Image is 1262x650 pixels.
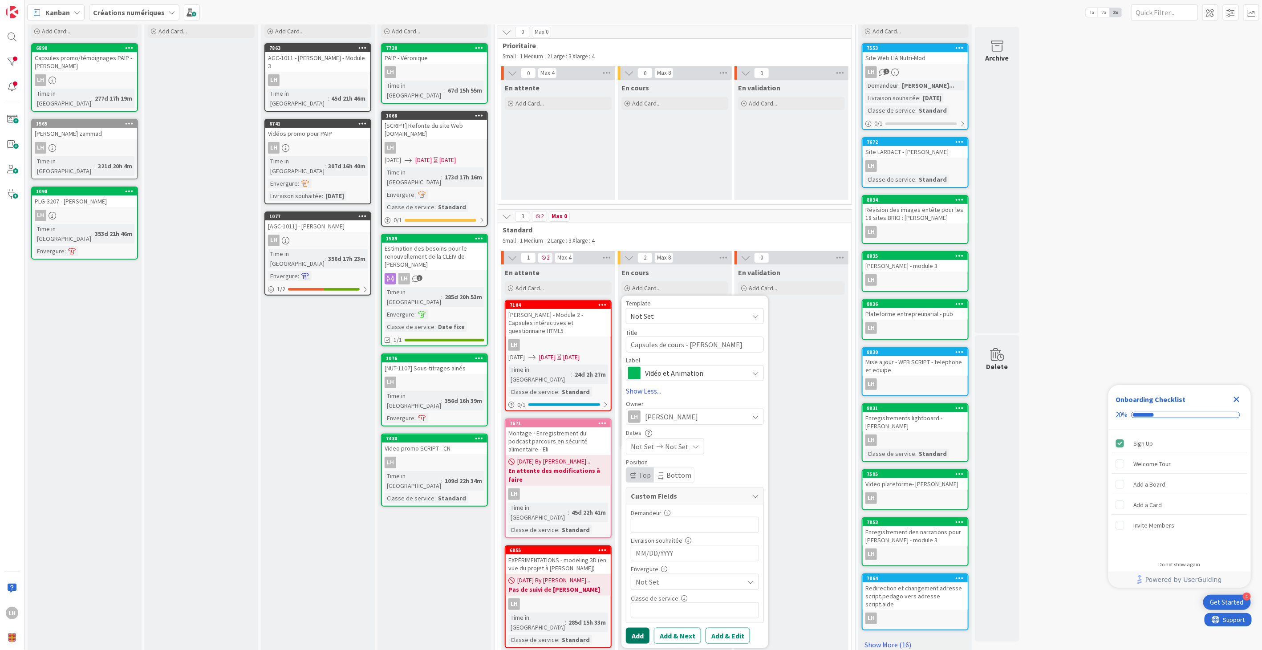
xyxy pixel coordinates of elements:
div: Classe de service [385,493,434,503]
div: 1589Estimation des besoins pour le renouvellement de la CLEIV de [PERSON_NAME] [382,235,487,270]
div: 1076[NUT-1107] Sous-titrages ainés [382,354,487,374]
div: Capsules promo/témoignages PAIP - [PERSON_NAME] [32,52,137,72]
a: 7853Enregistrement des narrations pour [PERSON_NAME] - module 3LH [862,517,969,566]
span: Template [626,300,651,306]
div: Time in [GEOGRAPHIC_DATA] [268,249,325,268]
div: Sign Up [1133,438,1153,449]
textarea: Capsules de cours - [PERSON_NAME] [626,336,764,352]
div: LH [35,74,46,86]
div: Welcome Tour is incomplete. [1112,454,1247,474]
div: 8035 [863,252,968,260]
span: Label [626,357,640,363]
span: Add Card... [632,284,661,292]
div: LH [865,274,877,286]
div: 8031Enregistrements lightboard - [PERSON_NAME] [863,404,968,432]
div: LH [268,74,280,86]
div: 8030 [863,348,968,356]
span: : [298,271,299,281]
div: 6890 [36,45,137,51]
div: [NUT-1107] Sous-titrages ainés [382,362,487,374]
div: LH [506,339,611,351]
div: 7553Site Web LIA Nutri-Mod [863,44,968,64]
div: LH [863,378,968,390]
div: LH [863,435,968,446]
label: Demandeur [631,508,661,516]
div: Envergure [385,309,414,319]
span: : [414,309,416,319]
span: Not Set [631,441,654,451]
a: 1098PLG-3207 - [PERSON_NAME]LHTime in [GEOGRAPHIC_DATA]:353d 21h 46mEnvergure: [31,187,138,260]
div: LH [863,274,968,286]
div: 1098PLG-3207 - [PERSON_NAME] [32,187,137,207]
span: : [434,322,436,332]
div: 1068 [382,112,487,120]
div: 7672 [863,138,968,146]
a: 8030Mise a jour - WEB SCRIPT - telephone et equipeLH [862,347,969,396]
div: 6741 [269,121,370,127]
div: Mise a jour - WEB SCRIPT - telephone et equipe [863,356,968,376]
span: : [322,191,323,201]
div: 1565[PERSON_NAME] zammad [32,120,137,139]
div: LH [628,410,641,422]
div: Close Checklist [1230,392,1244,406]
span: 1/1 [394,335,402,345]
div: 353d 21h 46m [93,229,134,239]
div: Time in [GEOGRAPHIC_DATA] [385,81,444,100]
div: Time in [GEOGRAPHIC_DATA] [385,287,441,307]
a: 1589Estimation des besoins pour le renouvellement de la CLEIV de [PERSON_NAME]LHTime in [GEOGRAPH... [381,234,488,346]
div: 67d 15h 55m [446,85,484,95]
span: : [441,476,442,486]
div: [DATE] [563,353,580,362]
span: Add Card... [749,284,777,292]
div: Time in [GEOGRAPHIC_DATA] [385,471,441,491]
div: Time in [GEOGRAPHIC_DATA] [508,503,568,522]
span: : [91,93,93,103]
div: [DATE] [921,93,944,103]
div: 7595 [863,470,968,478]
div: LH [865,435,877,446]
span: : [915,449,917,459]
div: Add a Card [1133,500,1162,510]
div: LH [32,142,137,154]
div: Envergure [268,179,298,188]
div: 7671Montage - Enregistrement du podcast parcours en sécurité alimentaire - Eli [506,419,611,455]
div: Invite Members is incomplete. [1112,516,1247,535]
a: 8034Révision des images entête pour les 18 sites BRIO : [PERSON_NAME]LH [862,195,969,244]
div: 8036 [863,300,968,308]
span: [DATE] [539,353,556,362]
span: Kanban [45,7,70,18]
b: Créations numériques [93,8,165,17]
div: LH [508,488,520,500]
span: Top [639,470,651,479]
span: Add Card... [515,284,544,292]
div: Classe de service [865,106,915,115]
div: LH [382,142,487,154]
div: 7553 [863,44,968,52]
span: [DATE] [415,155,432,165]
span: 0 / 1 [517,400,526,410]
div: Add a Board [1133,479,1166,490]
span: Add Card... [749,99,777,107]
span: : [915,106,917,115]
div: 1565 [36,121,137,127]
a: 1565[PERSON_NAME] zammadLHTime in [GEOGRAPHIC_DATA]:321d 20h 4m [31,119,138,179]
span: : [558,387,560,397]
div: Time in [GEOGRAPHIC_DATA] [508,365,571,384]
span: Add Card... [42,27,70,35]
div: LH [382,377,487,388]
div: 8031 [863,404,968,412]
span: : [434,202,436,212]
div: Site Web LIA Nutri-Mod [863,52,968,64]
div: Time in [GEOGRAPHIC_DATA] [35,156,94,176]
span: 1 / 2 [277,284,285,294]
div: 7104 [510,302,611,308]
div: 6741Vidéos promo pour PAIP [265,120,370,139]
div: 45d 21h 46m [329,93,368,103]
div: LH [865,378,877,390]
div: Time in [GEOGRAPHIC_DATA] [268,156,325,176]
div: [PERSON_NAME] - module 3 [863,260,968,272]
span: Add Card... [275,27,304,35]
div: PLG-3207 - [PERSON_NAME] [32,195,137,207]
div: 8035[PERSON_NAME] - module 3 [863,252,968,272]
div: Date fixe [436,322,467,332]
